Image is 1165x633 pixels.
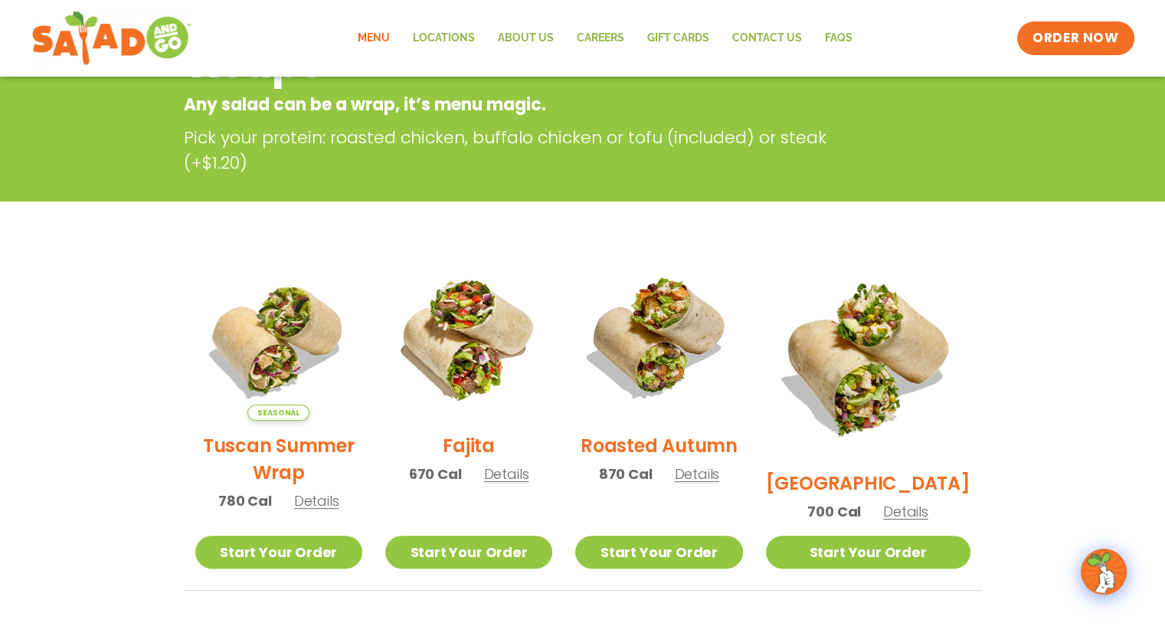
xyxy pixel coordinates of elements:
[674,464,719,484] span: Details
[409,464,462,484] span: 670 Cal
[346,21,864,56] nav: Menu
[247,405,309,421] span: Seasonal
[813,21,864,56] a: FAQs
[346,21,401,56] a: Menu
[218,490,272,511] span: 780 Cal
[195,432,362,486] h2: Tuscan Summer Wrap
[1032,29,1118,48] span: ORDER NOW
[184,92,859,117] p: Any salad can be a wrap, it’s menu magic.
[294,491,339,510] span: Details
[484,464,529,484] span: Details
[883,502,928,521] span: Details
[721,21,813,56] a: Contact Us
[599,464,653,484] span: 870 Cal
[385,254,552,421] img: Product photo for Fajita Wrap
[195,536,362,569] a: Start Your Order
[766,536,970,569] a: Start Your Order
[195,254,362,421] img: Product photo for Tuscan Summer Wrap
[766,254,970,458] img: Product photo for BBQ Ranch Wrap
[575,536,742,569] a: Start Your Order
[401,21,486,56] a: Locations
[1082,550,1125,593] img: wpChatIcon
[385,536,552,569] a: Start Your Order
[31,8,193,69] img: new-SAG-logo-768×292
[636,21,721,56] a: GIFT CARDS
[565,21,636,56] a: Careers
[807,501,861,522] span: 700 Cal
[766,470,970,497] h2: [GEOGRAPHIC_DATA]
[486,21,565,56] a: About Us
[184,125,866,175] p: Pick your protein: roasted chicken, buffalo chicken or tofu (included) or steak (+$1.20)
[575,254,742,421] img: Product photo for Roasted Autumn Wrap
[443,432,495,459] h2: Fajita
[581,432,738,459] h2: Roasted Autumn
[1017,21,1134,55] a: ORDER NOW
